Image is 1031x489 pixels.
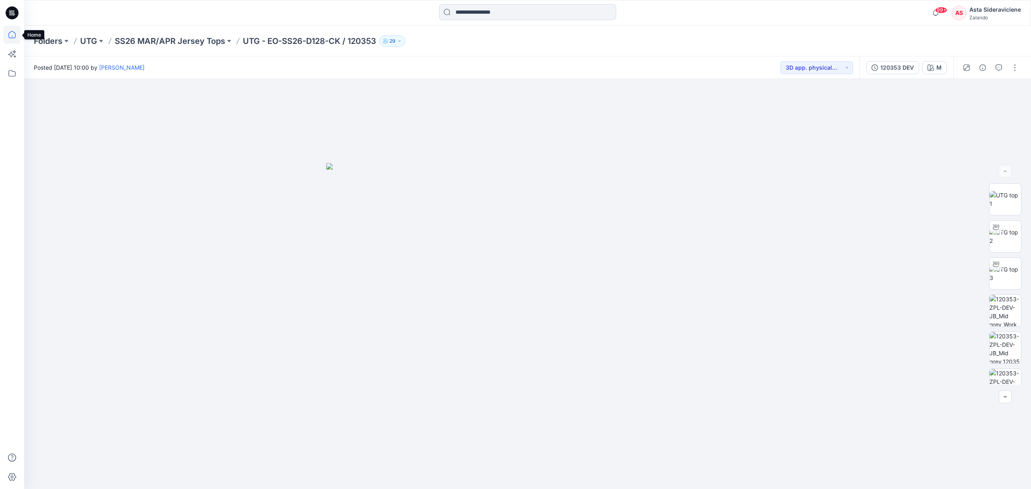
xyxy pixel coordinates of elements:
div: 120353 DEV [880,63,914,72]
span: Posted [DATE] 10:00 by [34,63,145,72]
div: Asta Sideraviciene [969,5,1021,15]
img: 120353-ZPL-DEV-JB_Mid grey_Workmanship illustrations (14) [990,295,1021,326]
img: 120353-ZPL-DEV-JB_Mid grey_120353 MC [990,332,1021,363]
img: eyJhbGciOiJIUzI1NiIsImtpZCI6IjAiLCJzbHQiOiJzZXMiLCJ0eXAiOiJKV1QifQ.eyJkYXRhIjp7InR5cGUiOiJzdG9yYW... [326,163,729,489]
a: UTG [80,35,97,47]
button: 29 [379,35,406,47]
button: M [922,61,947,74]
button: Details [976,61,989,74]
div: Zalando [969,15,1021,21]
a: SS26 MAR/APR Jersey Tops [115,35,225,47]
a: [PERSON_NAME] [99,64,145,71]
p: 29 [389,37,395,46]
a: Folders [34,35,62,47]
div: M [936,63,942,72]
img: 120353-ZPL-DEV-JB_Mid grey_120353 patterns [990,369,1021,400]
p: UTG - EO-SS26-D128-CK / 120353 [243,35,376,47]
button: 120353 DEV [866,61,919,74]
img: UTG top 3 [990,265,1021,282]
img: UTG top 1 [990,191,1021,208]
div: AS [952,6,966,20]
span: 99+ [935,7,947,13]
img: UTG top 2 [990,228,1021,245]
